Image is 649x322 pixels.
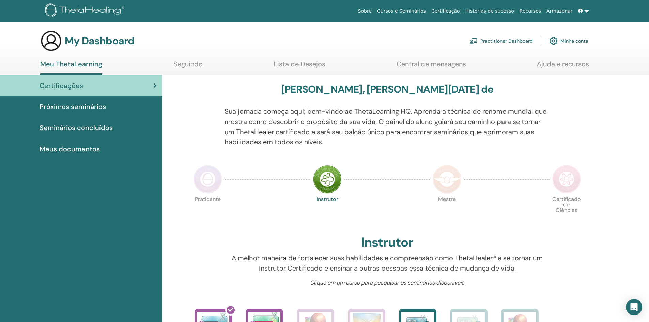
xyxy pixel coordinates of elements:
p: Certificado de Ciências [552,197,581,225]
p: Sua jornada começa aqui; bem-vindo ao ThetaLearning HQ. Aprenda a técnica de renome mundial que m... [225,106,550,147]
div: Open Intercom Messenger [626,299,642,315]
img: cog.svg [550,35,558,47]
a: Minha conta [550,33,588,48]
h3: My Dashboard [65,35,134,47]
a: Armazenar [544,5,575,17]
a: Seguindo [173,60,203,73]
img: Instructor [313,165,342,194]
a: Certificação [429,5,462,17]
img: logo.png [45,3,126,19]
span: Próximos seminários [40,102,106,112]
a: Central de mensagens [397,60,466,73]
p: Mestre [433,197,461,225]
h2: Instrutor [361,235,413,250]
span: Seminários concluídos [40,123,113,133]
img: Certificate of Science [552,165,581,194]
a: Meu ThetaLearning [40,60,102,75]
a: Cursos e Seminários [374,5,429,17]
a: Practitioner Dashboard [469,33,533,48]
img: generic-user-icon.jpg [40,30,62,52]
p: Clique em um curso para pesquisar os seminários disponíveis [225,279,550,287]
a: Sobre [355,5,374,17]
p: Instrutor [313,197,342,225]
img: Master [433,165,461,194]
a: Lista de Desejos [274,60,325,73]
a: Ajuda e recursos [537,60,589,73]
img: chalkboard-teacher.svg [469,38,478,44]
span: Meus documentos [40,144,100,154]
h3: [PERSON_NAME], [PERSON_NAME][DATE] de [281,83,493,95]
a: Histórias de sucesso [463,5,517,17]
img: Practitioner [194,165,222,194]
p: Praticante [194,197,222,225]
a: Recursos [517,5,544,17]
p: A melhor maneira de fortalecer suas habilidades e compreensão como ThetaHealer® é se tornar um In... [225,253,550,273]
span: Certificações [40,80,83,91]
